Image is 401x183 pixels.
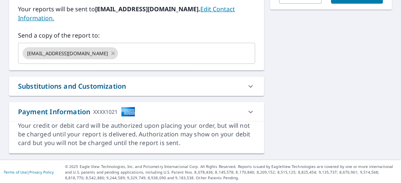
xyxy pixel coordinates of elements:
[18,121,255,147] div: Your credit or debit card will be authorized upon placing your order, but will not be charged unt...
[18,5,255,23] label: Your reports will be sent to
[4,170,54,174] p: |
[121,107,135,117] img: cardImage
[23,50,112,57] span: [EMAIL_ADDRESS][DOMAIN_NAME]
[4,169,27,175] a: Terms of Use
[95,5,200,13] b: [EMAIL_ADDRESS][DOMAIN_NAME].
[9,102,264,121] div: Payment InformationXXXX1021cardImage
[65,164,397,181] p: © 2025 Eagle View Technologies, Inc. and Pictometry International Corp. All Rights Reserved. Repo...
[93,107,118,117] div: XXXX1021
[18,107,135,117] div: Payment Information
[29,169,54,175] a: Privacy Policy
[23,47,118,59] div: [EMAIL_ADDRESS][DOMAIN_NAME]
[9,77,264,96] div: Substitutions and Customization
[18,81,126,91] div: Substitutions and Customization
[18,31,255,40] label: Send a copy of the report to:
